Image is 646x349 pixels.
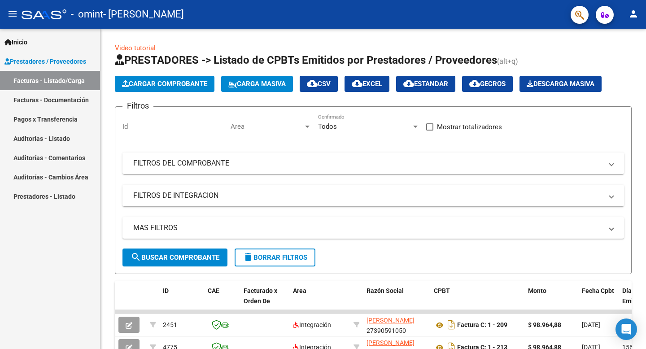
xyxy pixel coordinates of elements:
span: ID [163,287,169,294]
button: CSV [300,76,338,92]
mat-panel-title: MAS FILTROS [133,223,602,233]
span: Mostrar totalizadores [437,122,502,132]
span: Buscar Comprobante [131,253,219,262]
span: Todos [318,122,337,131]
span: Razón Social [367,287,404,294]
span: CAE [208,287,219,294]
span: - [PERSON_NAME] [103,4,184,24]
mat-expansion-panel-header: MAS FILTROS [122,217,624,239]
a: Video tutorial [115,44,156,52]
span: Area [231,122,303,131]
span: PRESTADORES -> Listado de CPBTs Emitidos por Prestadores / Proveedores [115,54,497,66]
button: Gecros [462,76,513,92]
div: 27390591050 [367,315,427,334]
strong: Factura C: 1 - 209 [457,322,507,329]
span: Borrar Filtros [243,253,307,262]
span: CPBT [434,287,450,294]
mat-expansion-panel-header: FILTROS DE INTEGRACION [122,185,624,206]
button: Cargar Comprobante [115,76,214,92]
span: Carga Masiva [228,80,286,88]
mat-icon: search [131,252,141,262]
i: Descargar documento [445,318,457,332]
span: Monto [528,287,546,294]
datatable-header-cell: Monto [524,281,578,321]
div: Open Intercom Messenger [615,318,637,340]
span: Area [293,287,306,294]
mat-panel-title: FILTROS DE INTEGRACION [133,191,602,201]
span: (alt+q) [497,57,518,65]
span: EXCEL [352,80,382,88]
span: [PERSON_NAME] [367,339,415,346]
span: Inicio [4,37,27,47]
button: Descarga Masiva [519,76,602,92]
span: [DATE] [582,321,600,328]
datatable-header-cell: CPBT [430,281,524,321]
span: Facturado x Orden De [244,287,277,305]
strong: $ 98.964,88 [528,321,561,328]
mat-icon: cloud_download [307,78,318,89]
datatable-header-cell: Area [289,281,350,321]
span: Estandar [403,80,448,88]
button: Buscar Comprobante [122,249,227,266]
mat-icon: person [628,9,639,19]
button: EXCEL [345,76,389,92]
mat-expansion-panel-header: FILTROS DEL COMPROBANTE [122,153,624,174]
button: Borrar Filtros [235,249,315,266]
span: CSV [307,80,331,88]
span: Gecros [469,80,506,88]
span: Cargar Comprobante [122,80,207,88]
h3: Filtros [122,100,153,112]
span: Fecha Cpbt [582,287,614,294]
mat-icon: cloud_download [403,78,414,89]
mat-icon: cloud_download [352,78,362,89]
span: [PERSON_NAME] [367,317,415,324]
span: - omint [71,4,103,24]
datatable-header-cell: CAE [204,281,240,321]
span: Prestadores / Proveedores [4,57,86,66]
mat-icon: menu [7,9,18,19]
datatable-header-cell: ID [159,281,204,321]
app-download-masive: Descarga masiva de comprobantes (adjuntos) [519,76,602,92]
datatable-header-cell: Razón Social [363,281,430,321]
span: Descarga Masiva [527,80,594,88]
button: Estandar [396,76,455,92]
mat-icon: delete [243,252,253,262]
mat-panel-title: FILTROS DEL COMPROBANTE [133,158,602,168]
button: Carga Masiva [221,76,293,92]
span: Integración [293,321,331,328]
datatable-header-cell: Fecha Cpbt [578,281,619,321]
datatable-header-cell: Facturado x Orden De [240,281,289,321]
mat-icon: cloud_download [469,78,480,89]
span: 2451 [163,321,177,328]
